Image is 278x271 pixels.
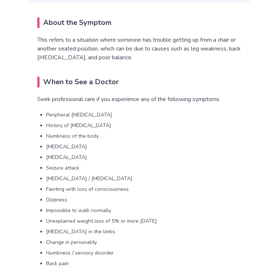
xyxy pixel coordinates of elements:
li: Numbness / sensory disorder [46,249,241,257]
h2: About the Symptom [37,17,241,28]
p: Seek professional care if you experience any of the following symptoms [37,95,241,104]
li: [MEDICAL_DATA] [46,143,241,151]
li: Change in personality [46,238,241,246]
li: Impossible to walk normally [46,207,241,214]
li: Peripheral [MEDICAL_DATA] [46,111,241,119]
li: Unexplained weight loss of 5% or more [DATE] [46,217,241,225]
li: [MEDICAL_DATA] [46,153,241,161]
li: Back pain [46,260,241,267]
li: Dizziness [46,196,241,204]
h2: When to See a Doctor [37,77,241,88]
li: Numbness of the body [46,132,241,140]
li: Seizure attack [46,164,241,172]
li: [MEDICAL_DATA] / [MEDICAL_DATA] [46,175,241,182]
li: History of [MEDICAL_DATA] [46,122,241,129]
p: This refers to a situation where someone has trouble getting up from a chair or another seated po... [37,36,241,62]
li: Fainting with loss of consciousness [46,185,241,193]
li: [MEDICAL_DATA] in the limbs [46,228,241,235]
